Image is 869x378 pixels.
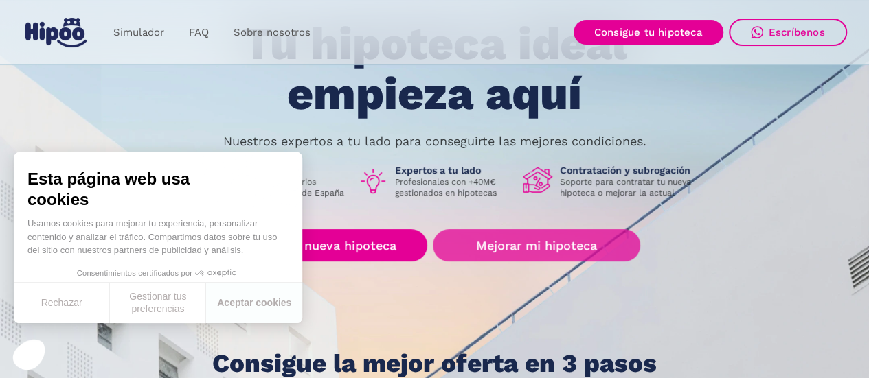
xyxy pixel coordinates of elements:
[174,19,695,119] h1: Tu hipoteca ideal empieza aquí
[101,19,177,46] a: Simulador
[729,19,847,46] a: Escríbenos
[223,136,646,147] p: Nuestros expertos a tu lado para conseguirte las mejores condiciones.
[23,12,90,53] a: home
[769,26,825,38] div: Escríbenos
[221,19,323,46] a: Sobre nosotros
[212,350,657,377] h1: Consigue la mejor oferta en 3 pasos
[229,229,427,261] a: Buscar nueva hipoteca
[560,176,701,198] p: Soporte para contratar tu nueva hipoteca o mejorar la actual
[395,164,512,176] h1: Expertos a tu lado
[177,19,221,46] a: FAQ
[433,229,640,261] a: Mejorar mi hipoteca
[574,20,723,45] a: Consigue tu hipoteca
[395,176,512,198] p: Profesionales con +40M€ gestionados en hipotecas
[560,164,701,176] h1: Contratación y subrogación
